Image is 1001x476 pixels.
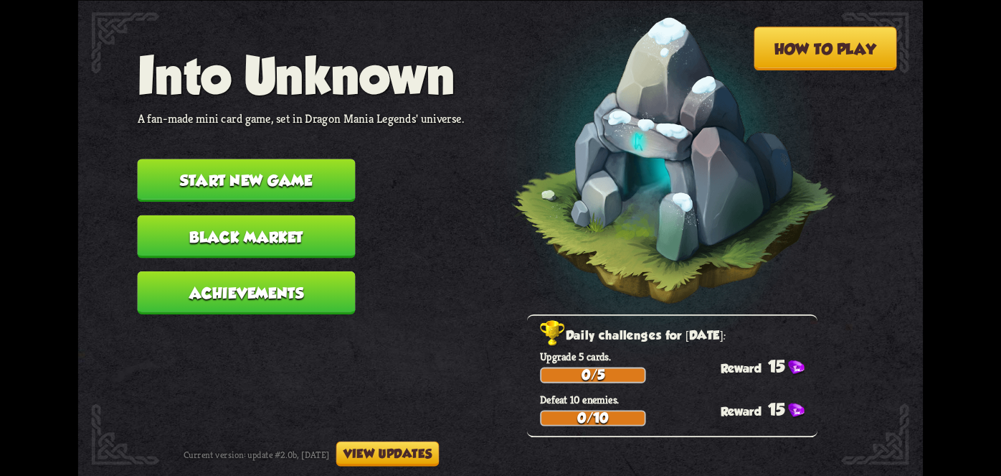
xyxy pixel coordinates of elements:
h1: Into Unknown [138,46,465,103]
h2: Daily challenges for [DATE]: [540,325,817,346]
div: Current version: update #2.0b, [DATE] [184,441,439,466]
div: 0/5 [541,368,645,381]
img: Golden_Trophy_Icon.png [540,320,566,347]
button: Achievements [138,271,356,314]
button: View updates [336,441,440,466]
p: Defeat 10 enemies. [540,393,817,406]
button: Black Market [138,215,356,258]
div: 15 [721,357,817,376]
p: A fan-made mini card game, set in Dragon Mania Legends' universe. [138,111,465,126]
p: Upgrade 5 cards. [540,350,817,363]
div: 0/10 [541,411,645,424]
div: 15 [721,400,817,419]
button: How to play [754,27,896,70]
button: Start new game [138,159,356,202]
